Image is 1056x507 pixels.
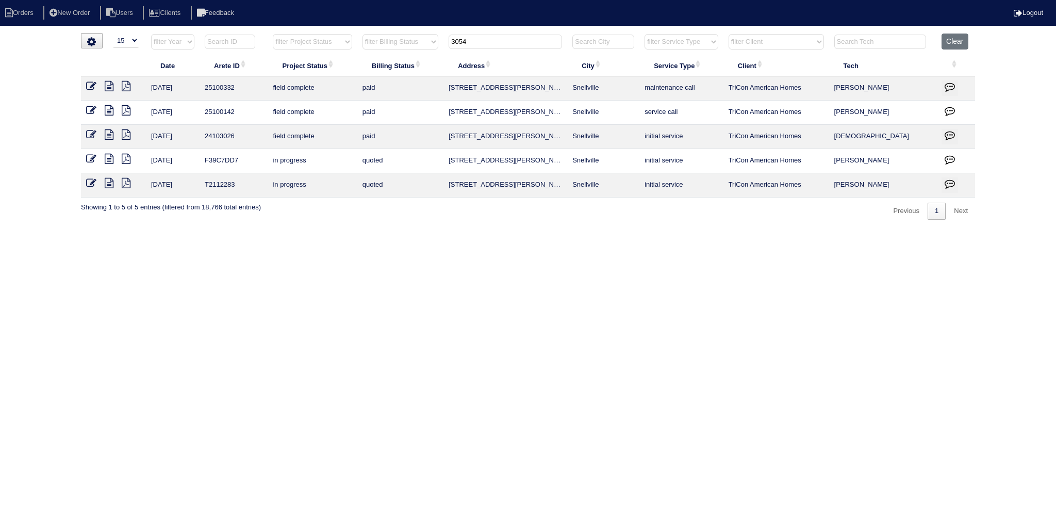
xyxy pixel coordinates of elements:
[357,149,443,173] td: quoted
[829,76,937,101] td: [PERSON_NAME]
[146,173,200,198] td: [DATE]
[829,149,937,173] td: [PERSON_NAME]
[191,6,242,20] li: Feedback
[723,149,829,173] td: TriCon American Homes
[723,101,829,125] td: TriCon American Homes
[449,35,562,49] input: Search Address
[723,76,829,101] td: TriCon American Homes
[829,101,937,125] td: [PERSON_NAME]
[200,149,268,173] td: F39C7DD7
[443,149,567,173] td: [STREET_ADDRESS][PERSON_NAME]
[268,55,357,76] th: Project Status: activate to sort column ascending
[942,34,968,50] button: Clear
[947,203,975,220] a: Next
[829,55,937,76] th: Tech
[567,149,639,173] td: Snellville
[1014,9,1043,17] a: Logout
[443,76,567,101] td: [STREET_ADDRESS][PERSON_NAME]
[639,173,723,198] td: initial service
[268,173,357,198] td: in progress
[443,101,567,125] td: [STREET_ADDRESS][PERSON_NAME]
[567,101,639,125] td: Snellville
[639,149,723,173] td: initial service
[146,76,200,101] td: [DATE]
[357,101,443,125] td: paid
[200,76,268,101] td: 25100332
[928,203,946,220] a: 1
[567,125,639,149] td: Snellville
[200,173,268,198] td: T2112283
[443,125,567,149] td: [STREET_ADDRESS][PERSON_NAME]
[143,9,189,17] a: Clients
[572,35,634,49] input: Search City
[200,55,268,76] th: Arete ID: activate to sort column ascending
[268,149,357,173] td: in progress
[268,76,357,101] td: field complete
[723,125,829,149] td: TriCon American Homes
[357,125,443,149] td: paid
[567,173,639,198] td: Snellville
[639,125,723,149] td: initial service
[357,55,443,76] th: Billing Status: activate to sort column ascending
[143,6,189,20] li: Clients
[936,55,975,76] th: : activate to sort column ascending
[443,55,567,76] th: Address: activate to sort column ascending
[834,35,926,49] input: Search Tech
[357,76,443,101] td: paid
[146,149,200,173] td: [DATE]
[100,9,141,17] a: Users
[146,125,200,149] td: [DATE]
[567,55,639,76] th: City: activate to sort column ascending
[43,6,98,20] li: New Order
[639,55,723,76] th: Service Type: activate to sort column ascending
[567,76,639,101] td: Snellville
[100,6,141,20] li: Users
[723,173,829,198] td: TriCon American Homes
[268,125,357,149] td: field complete
[723,55,829,76] th: Client: activate to sort column ascending
[357,173,443,198] td: quoted
[443,173,567,198] td: [STREET_ADDRESS][PERSON_NAME]
[639,101,723,125] td: service call
[205,35,255,49] input: Search ID
[268,101,357,125] td: field complete
[200,125,268,149] td: 24103026
[200,101,268,125] td: 25100142
[829,173,937,198] td: [PERSON_NAME]
[829,125,937,149] td: [DEMOGRAPHIC_DATA]
[886,203,927,220] a: Previous
[43,9,98,17] a: New Order
[146,55,200,76] th: Date
[146,101,200,125] td: [DATE]
[639,76,723,101] td: maintenance call
[81,198,261,212] div: Showing 1 to 5 of 5 entries (filtered from 18,766 total entries)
